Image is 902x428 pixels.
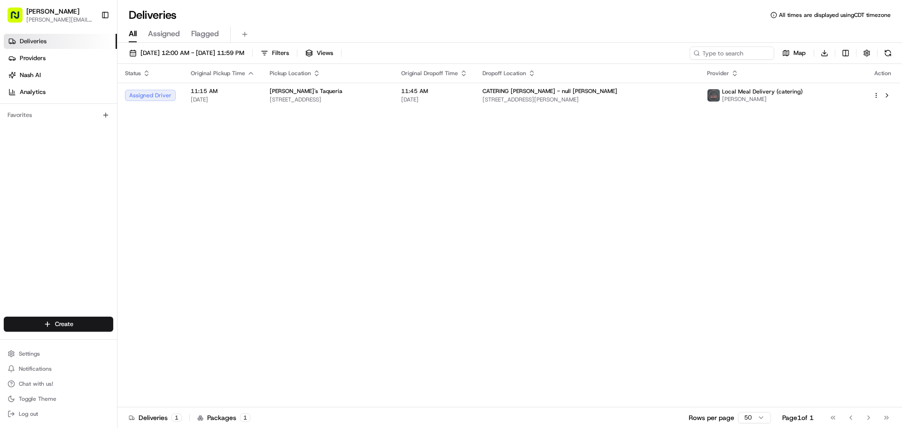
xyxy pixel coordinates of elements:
[401,70,458,77] span: Original Dropoff Time
[26,16,93,23] button: [PERSON_NAME][EMAIL_ADDRESS][DOMAIN_NAME]
[4,362,113,375] button: Notifications
[708,89,720,101] img: lmd_logo.png
[20,54,46,62] span: Providers
[401,96,467,103] span: [DATE]
[191,70,245,77] span: Original Pickup Time
[19,395,56,403] span: Toggle Theme
[482,96,692,103] span: [STREET_ADDRESS][PERSON_NAME]
[4,392,113,405] button: Toggle Theme
[197,413,250,422] div: Packages
[140,49,244,57] span: [DATE] 12:00 AM - [DATE] 11:59 PM
[689,413,734,422] p: Rows per page
[778,47,810,60] button: Map
[26,7,79,16] button: [PERSON_NAME]
[482,70,526,77] span: Dropoff Location
[301,47,337,60] button: Views
[690,47,774,60] input: Type to search
[722,88,803,95] span: Local Meal Delivery (catering)
[20,71,41,79] span: Nash AI
[125,70,141,77] span: Status
[19,380,53,388] span: Chat with us!
[272,49,289,57] span: Filters
[4,68,117,83] a: Nash AI
[4,85,117,100] a: Analytics
[20,37,47,46] span: Deliveries
[257,47,293,60] button: Filters
[171,413,182,422] div: 1
[19,410,38,418] span: Log out
[270,70,311,77] span: Pickup Location
[191,28,219,39] span: Flagged
[129,413,182,422] div: Deliveries
[4,377,113,390] button: Chat with us!
[722,95,803,103] span: [PERSON_NAME]
[19,365,52,373] span: Notifications
[782,413,814,422] div: Page 1 of 1
[240,413,250,422] div: 1
[4,4,97,26] button: [PERSON_NAME][PERSON_NAME][EMAIL_ADDRESS][DOMAIN_NAME]
[779,11,891,19] span: All times are displayed using CDT timezone
[129,8,177,23] h1: Deliveries
[4,407,113,420] button: Log out
[482,87,617,95] span: CATERING [PERSON_NAME] - null [PERSON_NAME]
[191,87,255,95] span: 11:15 AM
[4,51,117,66] a: Providers
[148,28,180,39] span: Assigned
[20,88,46,96] span: Analytics
[401,87,467,95] span: 11:45 AM
[881,47,894,60] button: Refresh
[125,47,249,60] button: [DATE] 12:00 AM - [DATE] 11:59 PM
[4,108,113,123] div: Favorites
[191,96,255,103] span: [DATE]
[707,70,729,77] span: Provider
[270,87,342,95] span: [PERSON_NAME]'s Taqueria
[270,96,386,103] span: [STREET_ADDRESS]
[4,347,113,360] button: Settings
[19,350,40,358] span: Settings
[4,34,117,49] a: Deliveries
[55,320,73,328] span: Create
[4,317,113,332] button: Create
[129,28,137,39] span: All
[317,49,333,57] span: Views
[873,70,893,77] div: Action
[793,49,806,57] span: Map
